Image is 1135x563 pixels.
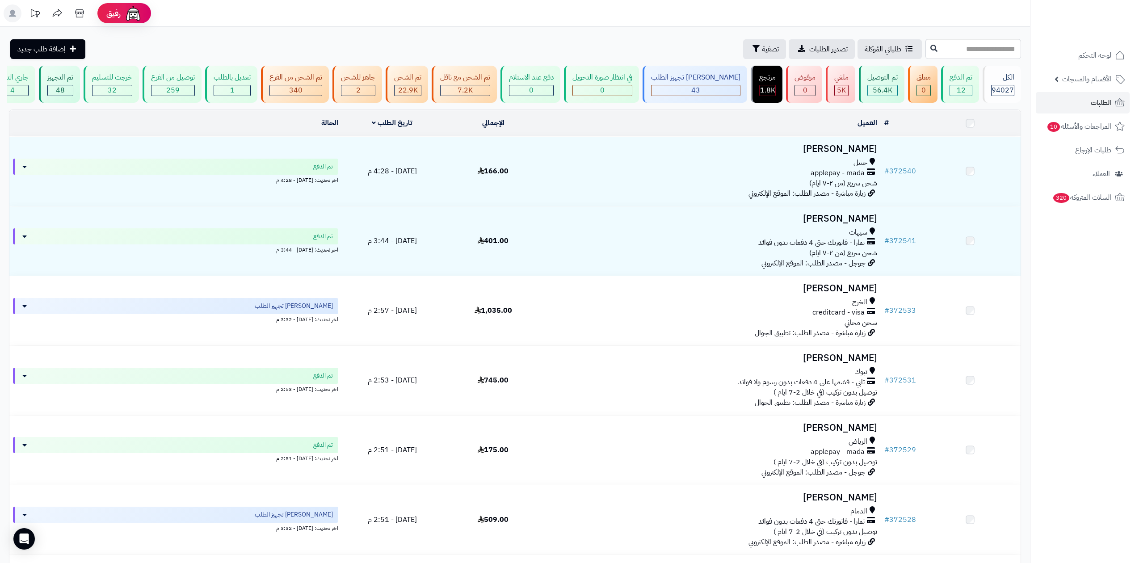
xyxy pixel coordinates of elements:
span: creditcard - visa [812,307,865,318]
div: 4954 [835,85,848,96]
div: [PERSON_NAME] تجهيز الطلب [651,72,740,83]
div: 340 [270,85,322,96]
span: 320 [1053,193,1069,203]
span: [DATE] - 3:44 م [368,235,417,246]
a: الإجمالي [482,118,504,128]
span: 340 [289,85,303,96]
span: زيارة مباشرة - مصدر الطلب: الموقع الإلكتروني [748,188,866,199]
span: 745.00 [478,375,509,386]
span: applepay - mada [811,447,865,457]
div: تم الدفع [950,72,972,83]
span: # [884,514,889,525]
span: توصيل بدون تركيب (في خلال 2-7 ايام ) [773,457,877,467]
div: اخر تحديث: [DATE] - 3:32 م [13,314,338,324]
h3: [PERSON_NAME] [547,353,877,363]
div: توصيل من الفرع [151,72,195,83]
span: 10 [1047,122,1060,132]
span: تصدير الطلبات [809,44,848,55]
span: 401.00 [478,235,509,246]
div: تم التوصيل [867,72,898,83]
a: تحديثات المنصة [24,4,46,25]
span: 94027 [992,85,1014,96]
div: تم الشحن [394,72,421,83]
span: جبيل [853,158,867,168]
span: شحن سريع (من ٢-٧ ايام) [809,248,877,258]
span: 4 [10,85,15,96]
span: # [884,166,889,176]
a: طلبات الإرجاع [1036,139,1130,161]
div: 43 [652,85,740,96]
span: 5K [837,85,846,96]
span: [PERSON_NAME] تجهيز الطلب [255,302,333,311]
span: إضافة طلب جديد [17,44,66,55]
span: طلباتي المُوكلة [865,44,901,55]
a: طلباتي المُوكلة [858,39,922,59]
a: خرجت للتسليم 32 [82,66,141,103]
span: المراجعات والأسئلة [1047,120,1111,133]
a: إضافة طلب جديد [10,39,85,59]
div: 32 [92,85,132,96]
span: 166.00 [478,166,509,176]
a: تم التوصيل 56.4K [857,66,906,103]
div: 12 [950,85,972,96]
span: # [884,235,889,246]
div: 0 [795,85,815,96]
span: 0 [529,85,534,96]
span: [DATE] - 2:51 م [368,445,417,455]
span: # [884,305,889,316]
div: الكل [991,72,1014,83]
span: 0 [600,85,605,96]
span: 56.4K [873,85,892,96]
span: زيارة مباشرة - مصدر الطلب: تطبيق الجوال [755,328,866,338]
span: جوجل - مصدر الطلب: الموقع الإلكتروني [761,467,866,478]
span: الرياض [849,437,867,447]
h3: [PERSON_NAME] [547,492,877,503]
div: 7223 [441,85,490,96]
a: تعديل بالطلب 1 [203,66,259,103]
div: اخر تحديث: [DATE] - 3:32 م [13,523,338,532]
a: تم الدفع 12 [939,66,981,103]
span: 7.2K [458,85,473,96]
span: [DATE] - 2:53 م [368,375,417,386]
span: رفيق [106,8,121,19]
div: 22877 [395,85,421,96]
a: دفع عند الاستلام 0 [499,66,562,103]
a: # [884,118,889,128]
span: 1.8K [760,85,775,96]
a: العملاء [1036,163,1130,185]
span: تم الدفع [313,162,333,171]
div: مرفوض [794,72,816,83]
img: ai-face.png [124,4,142,22]
div: تم الشحن مع ناقل [440,72,490,83]
a: الطلبات [1036,92,1130,113]
span: 0 [803,85,807,96]
span: 48 [56,85,65,96]
span: 1 [230,85,235,96]
div: اخر تحديث: [DATE] - 2:53 م [13,384,338,393]
span: زيارة مباشرة - مصدر الطلب: تطبيق الجوال [755,397,866,408]
a: مرفوض 0 [784,66,824,103]
span: 22.9K [398,85,418,96]
img: logo-2.png [1074,25,1127,44]
span: شحن مجاني [845,317,877,328]
div: ملغي [834,72,849,83]
h3: [PERSON_NAME] [547,423,877,433]
div: جاهز للشحن [341,72,375,83]
a: لوحة التحكم [1036,45,1130,66]
div: 0 [509,85,553,96]
div: تم الشحن من الفرع [269,72,322,83]
span: سيهات [849,227,867,238]
a: معلق 0 [906,66,939,103]
div: اخر تحديث: [DATE] - 3:44 م [13,244,338,254]
a: العميل [858,118,877,128]
span: تمارا - فاتورتك حتى 4 دفعات بدون فوائد [758,238,865,248]
div: دفع عند الاستلام [509,72,554,83]
a: #372529 [884,445,916,455]
span: تم الدفع [313,232,333,241]
h3: [PERSON_NAME] [547,283,877,294]
a: تم التجهيز 48 [37,66,82,103]
span: تصفية [762,44,779,55]
a: الكل94027 [981,66,1023,103]
div: تعديل بالطلب [214,72,251,83]
span: 12 [957,85,966,96]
